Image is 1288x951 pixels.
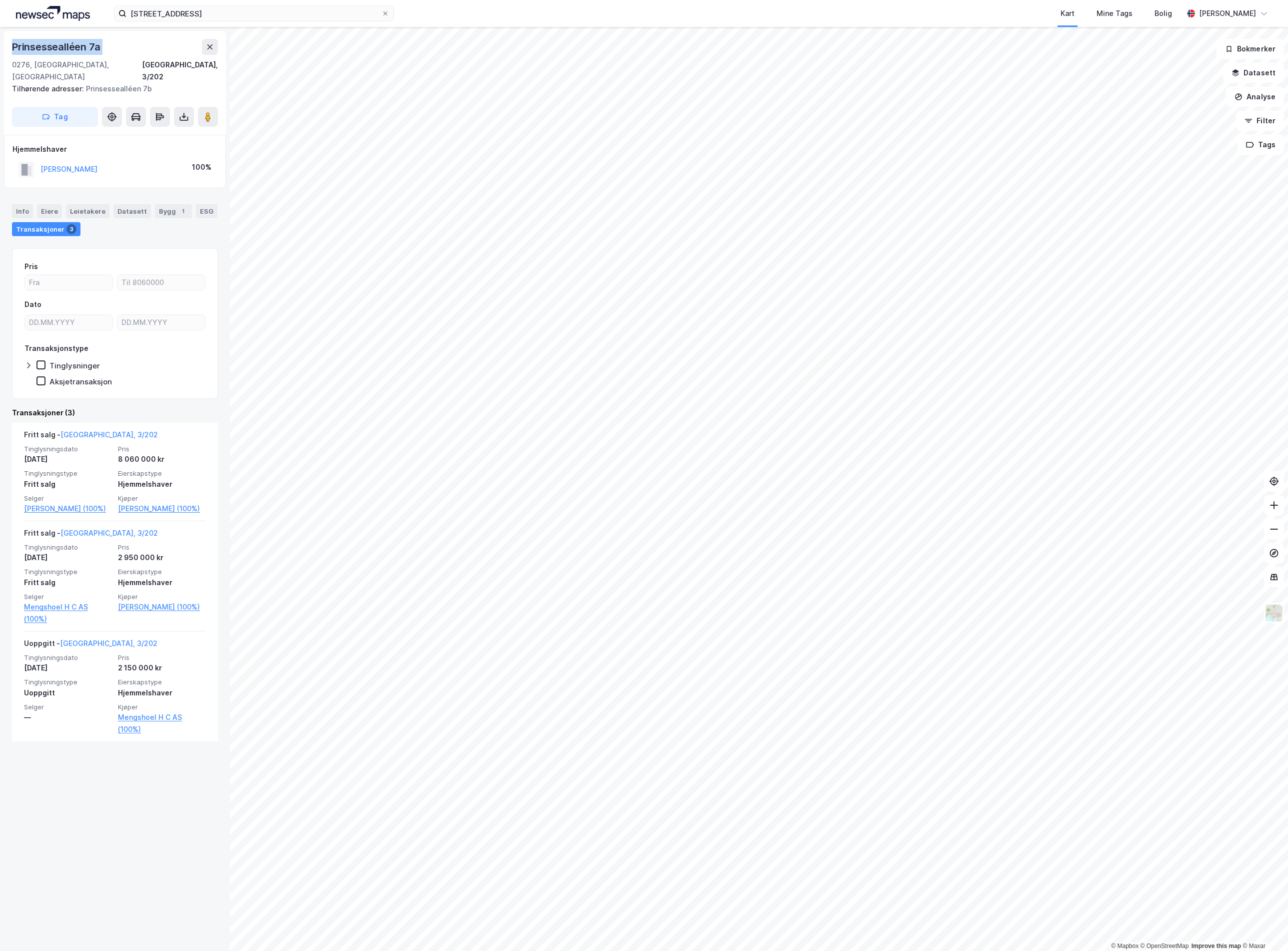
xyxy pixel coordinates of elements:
[24,662,112,674] div: [DATE]
[60,529,158,537] a: [GEOGRAPHIC_DATA], 3/202
[118,503,206,515] a: [PERSON_NAME] (100%)
[1097,7,1133,19] div: Mine Tags
[12,204,33,218] div: Info
[1238,903,1288,951] div: Kontrollprogram for chat
[24,494,112,503] span: Selger
[118,662,206,674] div: 2 150 000 kr
[118,593,206,601] span: Kjøper
[118,494,206,503] span: Kjøper
[24,552,112,564] div: [DATE]
[24,453,112,465] div: [DATE]
[60,430,158,439] a: [GEOGRAPHIC_DATA], 3/202
[118,711,206,735] a: Mengshoel H C AS (100%)
[1141,943,1189,950] a: OpenStreetMap
[12,59,142,83] div: 0276, [GEOGRAPHIC_DATA], [GEOGRAPHIC_DATA]
[12,39,102,55] div: Prinsessealléen 7a
[118,453,206,465] div: 8 060 000 kr
[1236,111,1284,131] button: Filter
[49,377,112,386] div: Aksjetransaksjon
[24,593,112,601] span: Selger
[1217,39,1284,59] button: Bokmerker
[25,275,112,290] input: Fra
[24,299,41,311] div: Dato
[118,552,206,564] div: 2 950 000 kr
[66,224,76,234] div: 3
[24,678,112,686] span: Tinglysningstype
[1111,943,1139,950] a: Mapbox
[24,687,112,699] div: Uoppgitt
[1238,903,1288,951] iframe: Chat Widget
[24,703,112,711] span: Selger
[12,84,86,93] span: Tilhørende adresser:
[196,204,217,218] div: ESG
[24,568,112,576] span: Tinglysningstype
[178,206,188,216] div: 1
[118,543,206,552] span: Pris
[66,204,109,218] div: Leietakere
[118,469,206,478] span: Eierskapstype
[24,711,112,723] div: —
[12,107,98,127] button: Tag
[24,637,157,653] div: Uoppgitt -
[12,83,210,95] div: Prinsessealléen 7b
[24,342,88,354] div: Transaksjonstype
[118,445,206,453] span: Pris
[117,275,205,290] input: Til 8060000
[16,6,90,21] img: logo.a4113a55bc3d86da70a041830d287a7e.svg
[24,653,112,662] span: Tinglysningsdato
[1238,135,1284,155] button: Tags
[1192,943,1241,950] a: Improve this map
[117,315,205,330] input: DD.MM.YYYY
[12,407,218,419] div: Transaksjoner (3)
[1226,87,1284,107] button: Analyse
[24,601,112,625] a: Mengshoel H C AS (100%)
[24,527,158,543] div: Fritt salg -
[37,204,62,218] div: Eiere
[12,222,80,236] div: Transaksjoner
[192,161,211,173] div: 100%
[49,361,100,370] div: Tinglysninger
[12,143,217,155] div: Hjemmelshaver
[155,204,192,218] div: Bygg
[1199,7,1256,19] div: [PERSON_NAME]
[118,703,206,711] span: Kjøper
[24,503,112,515] a: [PERSON_NAME] (100%)
[113,204,151,218] div: Datasett
[24,543,112,552] span: Tinglysningsdato
[118,577,206,589] div: Hjemmelshaver
[1061,7,1075,19] div: Kart
[118,653,206,662] span: Pris
[60,639,157,647] a: [GEOGRAPHIC_DATA], 3/202
[25,315,112,330] input: DD.MM.YYYY
[118,478,206,490] div: Hjemmelshaver
[118,601,206,613] a: [PERSON_NAME] (100%)
[24,577,112,589] div: Fritt salg
[1155,7,1172,19] div: Bolig
[1223,63,1284,83] button: Datasett
[142,59,218,83] div: [GEOGRAPHIC_DATA], 3/202
[118,687,206,699] div: Hjemmelshaver
[24,429,158,445] div: Fritt salg -
[118,678,206,686] span: Eierskapstype
[118,568,206,576] span: Eierskapstype
[1265,604,1284,623] img: Z
[24,261,38,273] div: Pris
[24,478,112,490] div: Fritt salg
[24,445,112,453] span: Tinglysningsdato
[24,469,112,478] span: Tinglysningstype
[126,6,381,21] input: Søk på adresse, matrikkel, gårdeiere, leietakere eller personer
